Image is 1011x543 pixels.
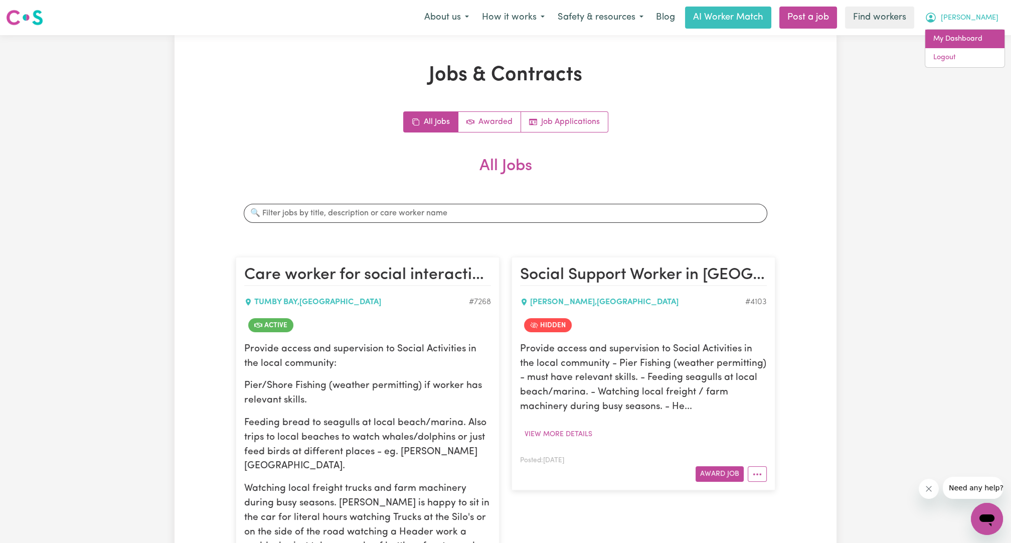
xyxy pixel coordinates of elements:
[520,265,767,286] h2: Social Support Worker in Lipson area
[6,9,43,27] img: Careseekers logo
[236,63,775,87] h1: Jobs & Contracts
[244,265,491,286] h2: Care worker for social interaction in local area for Autistic adult
[404,112,458,132] a: All jobs
[919,479,939,499] iframe: Close message
[520,427,597,442] button: View more details
[925,30,1004,49] a: My Dashboard
[520,457,564,464] span: Posted: [DATE]
[650,7,681,29] a: Blog
[845,7,914,29] a: Find workers
[524,318,572,332] span: Job is hidden
[521,112,608,132] a: Job applications
[458,112,521,132] a: Active jobs
[244,342,491,371] p: Provide access and supervision to Social Activities in the local community:
[696,466,744,482] button: Award Job
[6,7,61,15] span: Need any help?
[971,503,1003,535] iframe: Button to launch messaging window
[520,342,767,415] p: Provide access and supervision to Social Activities in the local community - Pier Fishing (weathe...
[244,296,469,308] div: TUMBY BAY , [GEOGRAPHIC_DATA]
[520,296,745,308] div: [PERSON_NAME] , [GEOGRAPHIC_DATA]
[779,7,837,29] a: Post a job
[244,204,767,223] input: 🔍 Filter jobs by title, description or care worker name
[6,6,43,29] a: Careseekers logo
[941,13,998,24] span: [PERSON_NAME]
[925,29,1005,68] div: My Account
[244,416,491,474] p: Feeding bread to seagulls at local beach/marina. Also trips to local beaches to watch whales/dolp...
[925,48,1004,67] a: Logout
[475,7,551,28] button: How it works
[244,379,491,408] p: Pier/Shore Fishing (weather permitting) if worker has relevant skills.
[418,7,475,28] button: About us
[685,7,771,29] a: AI Worker Match
[236,157,775,192] h2: All Jobs
[943,477,1003,499] iframe: Message from company
[745,296,767,308] div: Job ID #4103
[918,7,1005,28] button: My Account
[469,296,491,308] div: Job ID #7268
[748,466,767,482] button: More options
[248,318,293,332] span: Job is active
[551,7,650,28] button: Safety & resources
